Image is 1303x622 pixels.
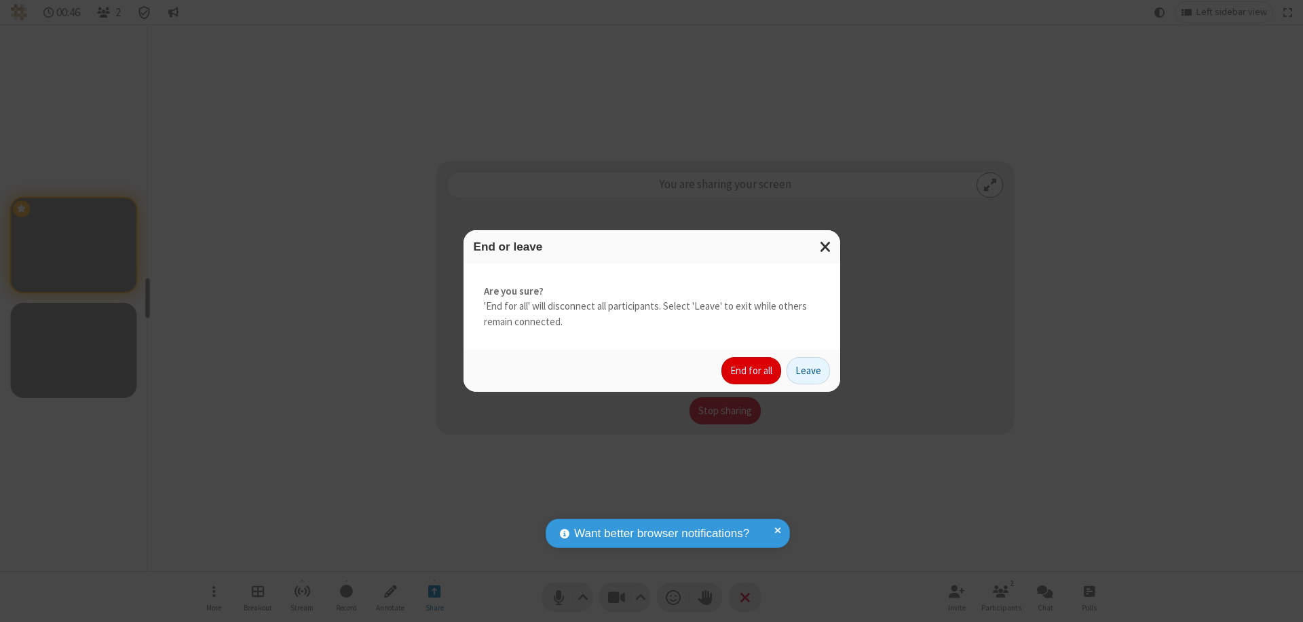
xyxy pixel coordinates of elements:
[574,525,749,543] span: Want better browser notifications?
[721,357,781,384] button: End for all
[474,240,830,253] h3: End or leave
[464,263,840,350] div: 'End for all' will disconnect all participants. Select 'Leave' to exit while others remain connec...
[787,357,830,384] button: Leave
[484,284,820,299] strong: Are you sure?
[812,230,840,263] button: Close modal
